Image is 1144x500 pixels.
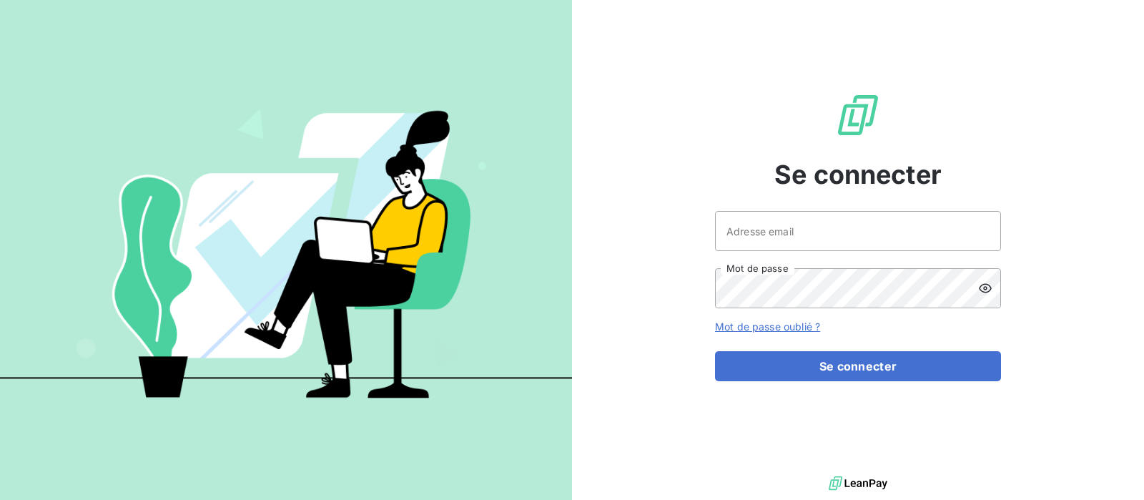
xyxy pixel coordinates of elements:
[774,155,942,194] span: Se connecter
[715,351,1001,381] button: Se connecter
[715,211,1001,251] input: placeholder
[835,92,881,138] img: Logo LeanPay
[715,320,820,333] a: Mot de passe oublié ?
[829,473,887,494] img: logo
